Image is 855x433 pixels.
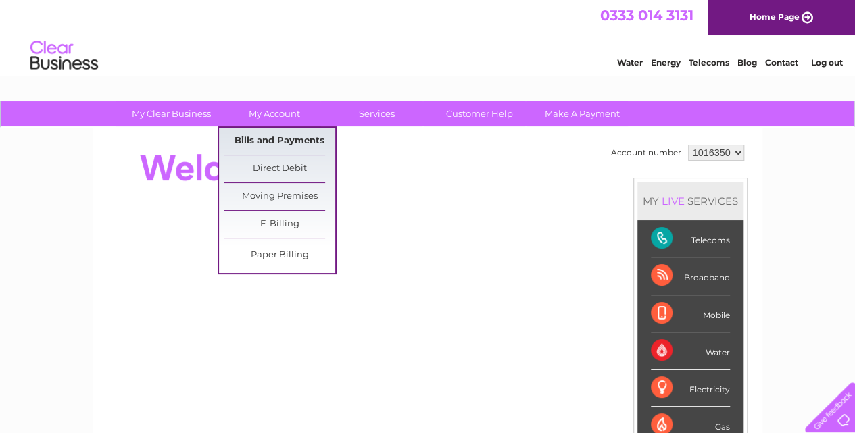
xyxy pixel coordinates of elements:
[651,220,730,257] div: Telecoms
[30,35,99,76] img: logo.png
[116,101,227,126] a: My Clear Business
[224,242,335,269] a: Paper Billing
[224,128,335,155] a: Bills and Payments
[600,7,693,24] a: 0333 014 3131
[608,141,685,164] td: Account number
[218,101,330,126] a: My Account
[651,370,730,407] div: Electricity
[617,57,643,68] a: Water
[424,101,535,126] a: Customer Help
[765,57,798,68] a: Contact
[224,155,335,182] a: Direct Debit
[737,57,757,68] a: Blog
[659,195,687,207] div: LIVE
[651,257,730,295] div: Broadband
[651,332,730,370] div: Water
[651,295,730,332] div: Mobile
[651,57,681,68] a: Energy
[321,101,433,126] a: Services
[810,57,842,68] a: Log out
[109,7,748,66] div: Clear Business is a trading name of Verastar Limited (registered in [GEOGRAPHIC_DATA] No. 3667643...
[637,182,743,220] div: MY SERVICES
[527,101,638,126] a: Make A Payment
[224,183,335,210] a: Moving Premises
[689,57,729,68] a: Telecoms
[224,211,335,238] a: E-Billing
